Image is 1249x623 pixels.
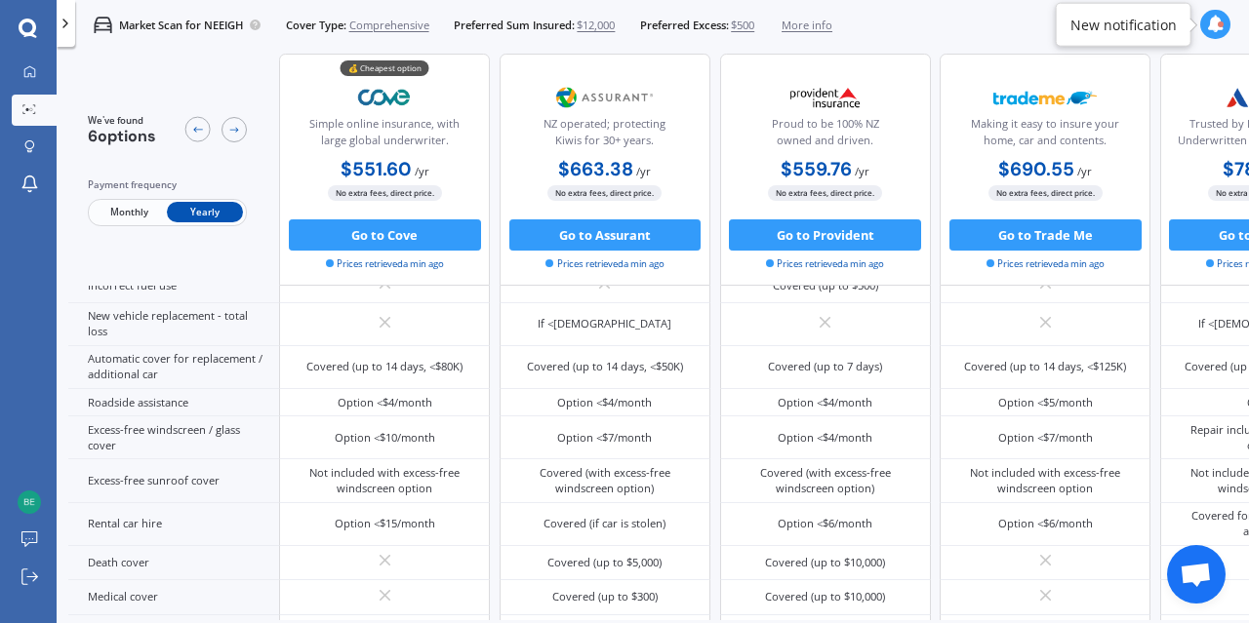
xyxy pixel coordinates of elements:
[782,18,832,33] span: More info
[335,516,435,531] div: Option <$15/month
[998,430,1093,446] div: Option <$7/month
[68,303,279,346] div: New vehicle replacement - total loss
[993,78,1097,117] img: Trademe.webp
[778,430,872,446] div: Option <$4/month
[326,257,444,271] span: Prices retrieved a min ago
[94,16,112,34] img: car.f15378c7a67c060ca3f3.svg
[547,555,662,570] div: Covered (up to $5,000)
[306,359,463,374] div: Covered (up to 14 days, <$80K)
[552,589,658,604] div: Covered (up to $300)
[729,219,921,251] button: Go to Provident
[1077,164,1092,178] span: / yr
[349,18,429,33] span: Comprehensive
[547,186,662,201] span: No extra fees, direct price.
[289,219,481,251] button: Go to Cove
[855,164,869,178] span: / yr
[334,78,437,117] img: Cove.webp
[766,257,884,271] span: Prices retrieved a min ago
[998,395,1093,410] div: Option <$5/month
[68,346,279,389] div: Automatic cover for replacement / additional car
[68,580,279,614] div: Medical cover
[527,359,683,374] div: Covered (up to 14 days, <$50K)
[415,164,429,178] span: / yr
[988,186,1103,201] span: No extra fees, direct price.
[636,164,651,178] span: / yr
[18,490,41,514] img: 24c75c4bf7f65f6899f9f8c3163c9fbd
[68,416,279,459] div: Excess-free windscreen / glass cover
[768,359,882,374] div: Covered (up to 7 days)
[167,203,243,223] span: Yearly
[778,516,872,531] div: Option <$6/month
[341,61,429,77] div: 💰 Cheapest option
[774,78,877,117] img: Provident.png
[557,395,652,410] div: Option <$4/month
[765,589,885,604] div: Covered (up to $10,000)
[732,465,919,496] div: Covered (with excess-free windscreen option)
[513,116,697,155] div: NZ operated; protecting Kiwis for 30+ years.
[88,114,156,128] span: We've found
[998,516,1093,531] div: Option <$6/month
[557,430,652,446] div: Option <$7/month
[998,157,1074,181] b: $690.55
[341,157,412,181] b: $551.60
[509,219,702,251] button: Go to Assurant
[577,18,615,33] span: $12,000
[553,78,657,117] img: Assurant.png
[953,116,1137,155] div: Making it easy to insure your home, car and contents.
[119,18,243,33] p: Market Scan for NEEIGH
[286,18,346,33] span: Cover Type:
[558,157,633,181] b: $663.38
[951,465,1139,496] div: Not included with excess-free windscreen option
[88,177,247,193] div: Payment frequency
[987,257,1105,271] span: Prices retrieved a min ago
[68,459,279,502] div: Excess-free sunroof cover
[88,126,156,146] span: 6 options
[538,316,671,331] div: If <[DEMOGRAPHIC_DATA]
[949,219,1142,251] button: Go to Trade Me
[68,503,279,546] div: Rental car hire
[91,203,167,223] span: Monthly
[768,186,882,201] span: No extra fees, direct price.
[293,116,476,155] div: Simple online insurance, with large global underwriter.
[338,395,432,410] div: Option <$4/month
[544,516,665,531] div: Covered (if car is stolen)
[68,389,279,416] div: Roadside assistance
[765,555,885,570] div: Covered (up to $10,000)
[1070,15,1177,34] div: New notification
[68,546,279,580] div: Death cover
[292,465,479,496] div: Not included with excess-free windscreen option
[545,257,664,271] span: Prices retrieved a min ago
[1167,545,1226,604] a: Open chat
[335,430,435,446] div: Option <$10/month
[781,157,852,181] b: $559.76
[733,116,916,155] div: Proud to be 100% NZ owned and driven.
[640,18,729,33] span: Preferred Excess:
[731,18,754,33] span: $500
[778,395,872,410] div: Option <$4/month
[454,18,575,33] span: Preferred Sum Insured:
[511,465,699,496] div: Covered (with excess-free windscreen option)
[964,359,1126,374] div: Covered (up to 14 days, <$125K)
[328,186,442,201] span: No extra fees, direct price.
